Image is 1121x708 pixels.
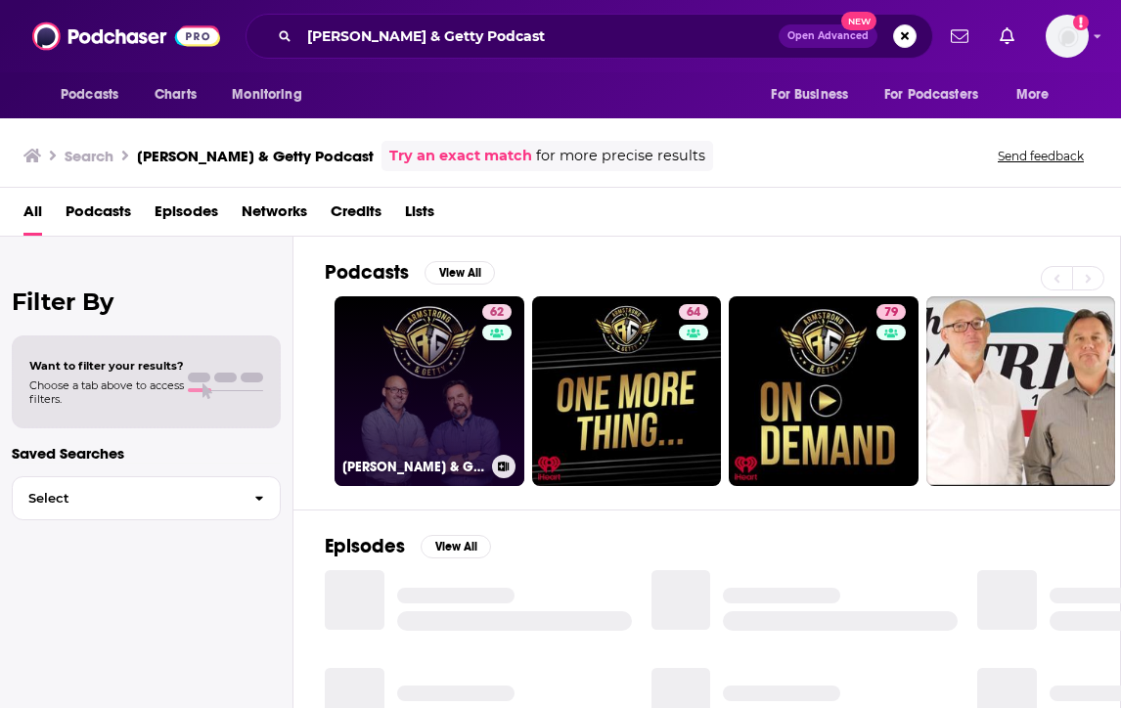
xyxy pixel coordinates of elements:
button: open menu [1003,76,1074,113]
button: open menu [757,76,873,113]
a: Show notifications dropdown [943,20,976,53]
span: More [1016,81,1050,109]
button: open menu [47,76,144,113]
span: 79 [884,303,898,323]
span: Logged in as sashagoldin [1046,15,1089,58]
h2: Filter By [12,288,281,316]
span: Podcasts [61,81,118,109]
span: Monitoring [232,81,301,109]
span: 62 [490,303,504,323]
span: Open Advanced [787,31,869,41]
a: 62 [482,304,512,320]
svg: Add a profile image [1073,15,1089,30]
span: Choose a tab above to access filters. [29,378,184,406]
span: Select [13,492,239,505]
a: Charts [142,76,208,113]
h3: Search [65,147,113,165]
h2: Episodes [325,534,405,558]
span: Charts [155,81,197,109]
button: View All [425,261,495,285]
img: Podchaser - Follow, Share and Rate Podcasts [32,18,220,55]
a: Try an exact match [389,145,532,167]
a: PodcastsView All [325,260,495,285]
span: For Podcasters [884,81,978,109]
a: Podcasts [66,196,131,236]
button: Select [12,476,281,520]
a: 62[PERSON_NAME] & Getty Podcast [335,296,524,486]
h3: [PERSON_NAME] & Getty Podcast [342,459,484,475]
button: View All [421,535,491,558]
div: Search podcasts, credits, & more... [246,14,933,59]
button: Open AdvancedNew [779,24,877,48]
a: Show notifications dropdown [992,20,1022,53]
a: Networks [242,196,307,236]
a: Lists [405,196,434,236]
span: New [841,12,876,30]
a: Credits [331,196,381,236]
span: 64 [687,303,700,323]
a: 79 [729,296,919,486]
span: Want to filter your results? [29,359,184,373]
a: 79 [876,304,906,320]
img: User Profile [1046,15,1089,58]
h2: Podcasts [325,260,409,285]
p: Saved Searches [12,444,281,463]
h3: [PERSON_NAME] & Getty Podcast [137,147,374,165]
input: Search podcasts, credits, & more... [299,21,779,52]
span: for more precise results [536,145,705,167]
button: Send feedback [992,148,1090,164]
a: 64 [679,304,708,320]
button: Show profile menu [1046,15,1089,58]
a: 64 [532,296,722,486]
button: open menu [218,76,327,113]
a: EpisodesView All [325,534,491,558]
a: All [23,196,42,236]
span: For Business [771,81,848,109]
button: open menu [872,76,1007,113]
a: Episodes [155,196,218,236]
